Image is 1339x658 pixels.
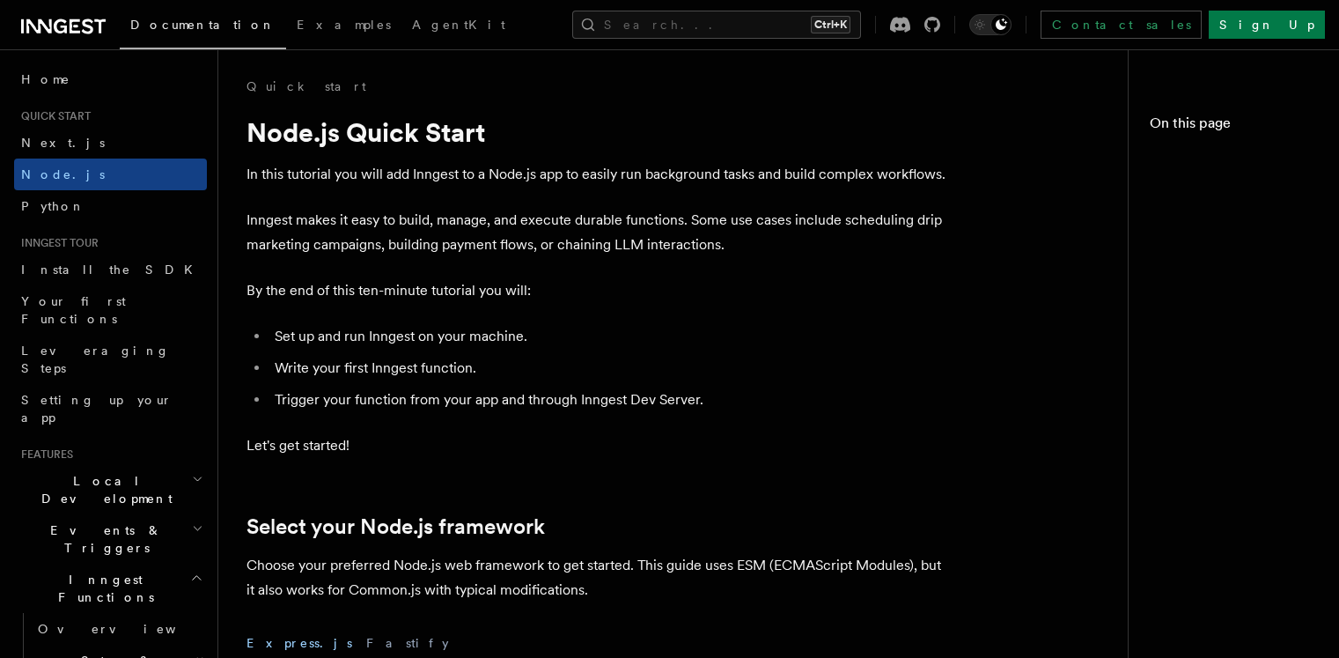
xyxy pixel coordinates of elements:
[14,447,73,462] span: Features
[14,384,207,433] a: Setting up your app
[297,18,391,32] span: Examples
[269,324,951,349] li: Set up and run Inngest on your machine.
[246,433,951,458] p: Let's get started!
[246,514,545,539] a: Select your Node.js framework
[21,70,70,88] span: Home
[120,5,286,49] a: Documentation
[14,564,207,613] button: Inngest Functions
[21,136,105,150] span: Next.js
[14,190,207,222] a: Python
[14,472,192,507] span: Local Development
[269,388,951,412] li: Trigger your function from your app and through Inngest Dev Server.
[572,11,861,39] button: Search...Ctrl+K
[14,109,91,123] span: Quick start
[130,18,276,32] span: Documentation
[269,356,951,381] li: Write your first Inngest function.
[14,236,99,250] span: Inngest tour
[38,622,219,636] span: Overview
[31,613,207,645] a: Overview
[246,553,951,603] p: Choose your preferred Node.js web framework to get started. This guide uses ESM (ECMAScript Modul...
[14,335,207,384] a: Leveraging Steps
[1041,11,1202,39] a: Contact sales
[21,199,85,213] span: Python
[14,127,207,159] a: Next.js
[401,5,516,48] a: AgentKit
[14,571,190,606] span: Inngest Functions
[14,285,207,335] a: Your first Functions
[21,393,173,425] span: Setting up your app
[14,63,207,95] a: Home
[286,5,401,48] a: Examples
[21,167,105,181] span: Node.js
[1150,113,1318,141] h4: On this page
[969,14,1012,35] button: Toggle dark mode
[14,465,207,514] button: Local Development
[14,254,207,285] a: Install the SDK
[246,78,366,95] a: Quick start
[21,344,170,375] span: Leveraging Steps
[246,208,951,257] p: Inngest makes it easy to build, manage, and execute durable functions. Some use cases include sch...
[21,294,126,326] span: Your first Functions
[14,521,192,557] span: Events & Triggers
[246,162,951,187] p: In this tutorial you will add Inngest to a Node.js app to easily run background tasks and build c...
[21,262,203,277] span: Install the SDK
[811,16,850,33] kbd: Ctrl+K
[412,18,505,32] span: AgentKit
[14,159,207,190] a: Node.js
[1209,11,1325,39] a: Sign Up
[14,514,207,564] button: Events & Triggers
[246,116,951,148] h1: Node.js Quick Start
[246,278,951,303] p: By the end of this ten-minute tutorial you will:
